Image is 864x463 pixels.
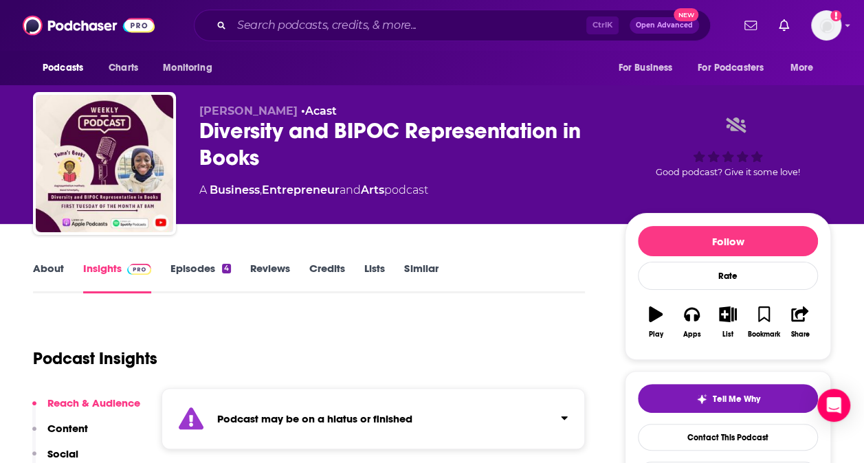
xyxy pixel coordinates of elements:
button: Follow [638,226,818,256]
img: User Profile [811,10,841,41]
div: Open Intercom Messenger [817,389,850,422]
h1: Podcast Insights [33,348,157,369]
div: Bookmark [748,330,780,339]
svg: Add a profile image [830,10,841,21]
a: Episodes4 [170,262,231,293]
span: For Business [618,58,672,78]
span: Monitoring [163,58,212,78]
span: , [260,183,262,196]
button: Apps [674,297,709,347]
span: Tell Me Why [713,394,760,405]
span: [PERSON_NAME] [199,104,298,117]
button: open menu [33,55,101,81]
div: Good podcast? Give it some love! [625,104,831,190]
strong: Podcast may be on a hiatus or finished [217,412,412,425]
p: Social [47,447,78,460]
a: Show notifications dropdown [773,14,795,37]
span: New [674,8,698,21]
button: Bookmark [746,297,782,347]
span: Open Advanced [636,22,693,29]
span: Charts [109,58,138,78]
span: Podcasts [43,58,83,78]
button: List [710,297,746,347]
a: Business [210,183,260,196]
div: 4 [222,264,231,273]
span: • [301,104,337,117]
img: tell me why sparkle [696,394,707,405]
span: For Podcasters [698,58,764,78]
a: Contact This Podcast [638,424,818,451]
div: List [722,330,733,339]
a: Acast [305,104,337,117]
button: open menu [781,55,831,81]
button: Open AdvancedNew [630,17,699,34]
span: Ctrl K [586,16,619,34]
span: More [790,58,814,78]
p: Reach & Audience [47,396,140,409]
a: Reviews [250,262,290,293]
img: Podchaser Pro [127,264,151,275]
span: Logged in as arobertson1 [811,10,841,41]
button: open menu [153,55,230,81]
div: Share [790,330,809,339]
button: open menu [608,55,689,81]
p: Content [47,422,88,435]
div: Rate [638,262,818,290]
img: Diversity and BIPOC Representation in Books [36,95,173,232]
button: Play [638,297,674,347]
div: Apps [683,330,701,339]
input: Search podcasts, credits, & more... [232,14,586,36]
span: and [340,183,361,196]
a: Credits [309,262,345,293]
img: Podchaser - Follow, Share and Rate Podcasts [23,12,155,38]
a: InsightsPodchaser Pro [83,262,151,293]
section: Click to expand status details [162,388,585,449]
button: tell me why sparkleTell Me Why [638,384,818,413]
div: Search podcasts, credits, & more... [194,10,711,41]
div: Play [649,330,663,339]
a: Show notifications dropdown [739,14,762,37]
div: A podcast [199,182,428,199]
button: Share [782,297,818,347]
a: Charts [100,55,146,81]
span: Good podcast? Give it some love! [656,167,800,177]
a: Entrepreneur [262,183,340,196]
a: Lists [364,262,385,293]
button: open menu [689,55,784,81]
a: About [33,262,64,293]
button: Reach & Audience [32,396,140,422]
button: Show profile menu [811,10,841,41]
a: Similar [404,262,438,293]
a: Arts [361,183,384,196]
button: Content [32,422,88,447]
